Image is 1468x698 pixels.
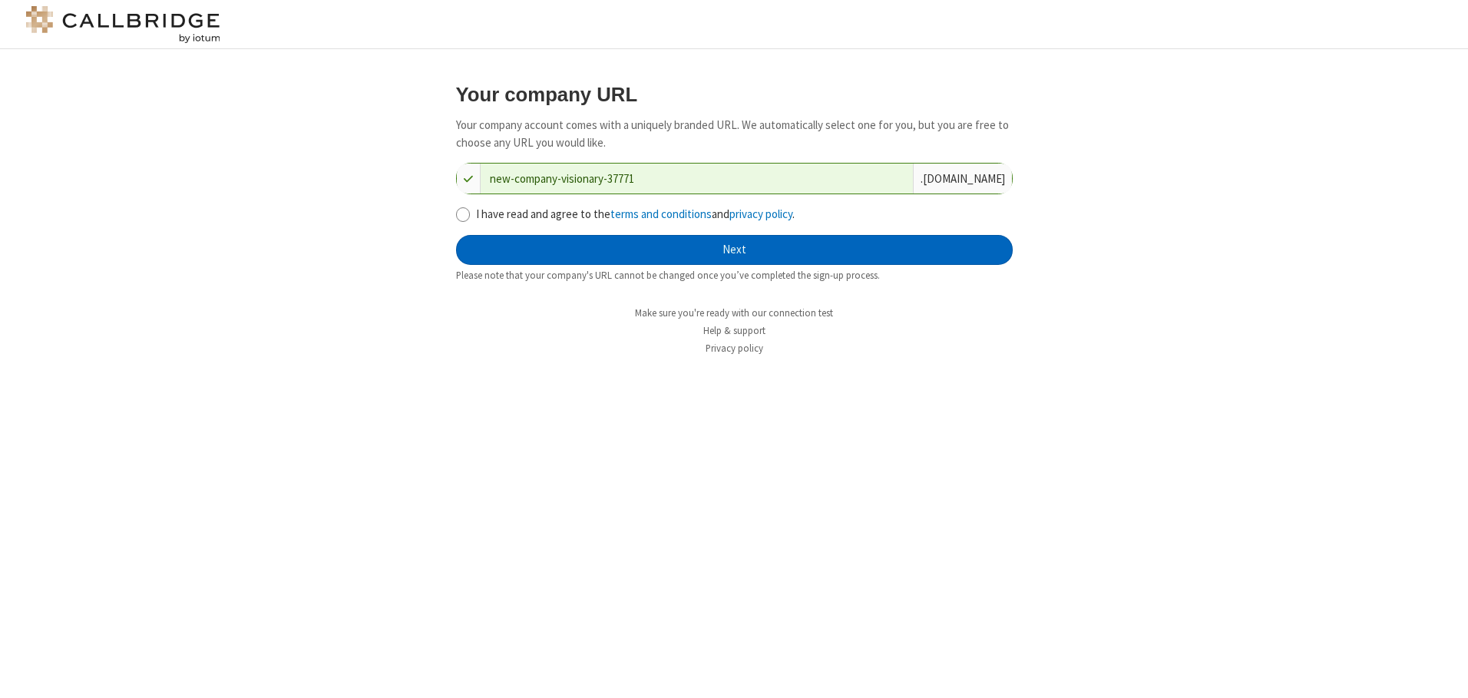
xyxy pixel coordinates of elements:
[456,268,1013,283] div: Please note that your company's URL cannot be changed once you’ve completed the sign-up process.
[706,342,763,355] a: Privacy policy
[481,164,913,194] input: Company URL
[456,84,1013,105] h3: Your company URL
[476,206,1013,223] label: I have read and agree to the and .
[610,207,712,221] a: terms and conditions
[456,235,1013,266] button: Next
[703,324,765,337] a: Help & support
[729,207,792,221] a: privacy policy
[456,117,1013,151] p: Your company account comes with a uniquely branded URL. We automatically select one for you, but ...
[23,6,223,43] img: logo@2x.png
[913,164,1012,194] div: . [DOMAIN_NAME]
[635,306,833,319] a: Make sure you're ready with our connection test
